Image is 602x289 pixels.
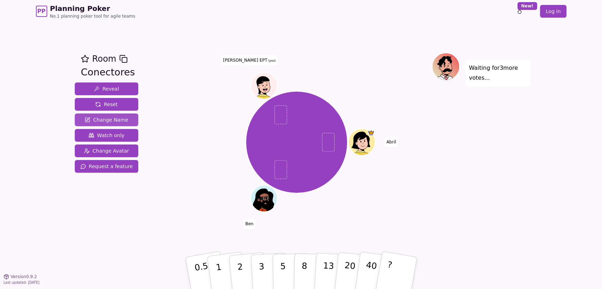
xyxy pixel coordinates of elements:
a: PPPlanning PokerNo.1 planning poker tool for agile teams [36,4,135,19]
span: Click to change your name [243,219,255,229]
span: Room [92,53,116,65]
button: Reset [75,98,139,111]
span: Change Name [85,116,128,123]
button: Watch only [75,129,139,142]
span: Reveal [94,85,119,92]
span: Watch only [89,132,124,139]
button: Change Avatar [75,144,139,157]
button: New! [513,5,526,18]
span: Last updated: [DATE] [4,281,39,284]
button: Version0.9.2 [4,274,37,279]
button: Reveal [75,82,139,95]
p: Waiting for 3 more votes... [469,63,527,83]
span: Click to change your name [221,55,277,65]
span: Click to change your name [384,137,397,147]
button: Click to change your avatar [251,73,276,98]
button: Change Name [75,113,139,126]
span: No.1 planning poker tool for agile teams [50,13,135,19]
span: Reset [95,101,117,108]
span: (you) [267,59,276,62]
span: Change Avatar [84,147,129,154]
span: Version 0.9.2 [11,274,37,279]
span: PP [37,7,45,16]
button: Request a feature [75,160,139,173]
span: Abril is the host [368,130,375,136]
span: Request a feature [80,163,133,170]
button: Add as favourite [81,53,89,65]
div: Conectores [81,65,135,80]
span: Planning Poker [50,4,135,13]
div: New! [517,2,537,10]
a: Log in [540,5,566,18]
